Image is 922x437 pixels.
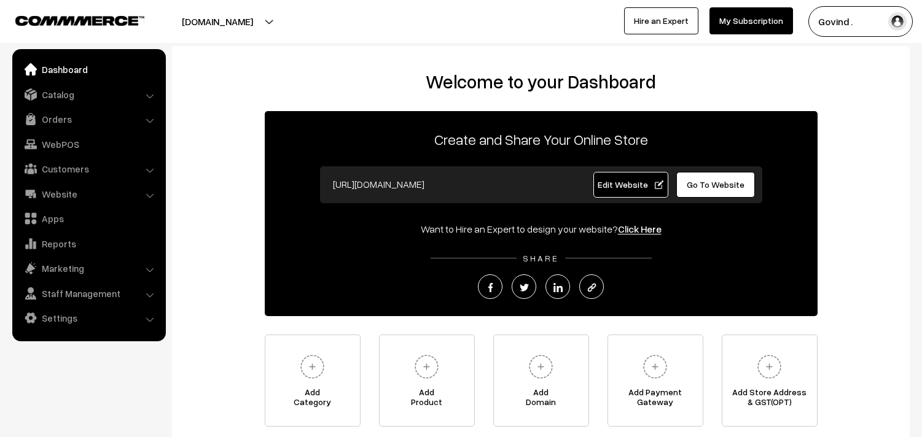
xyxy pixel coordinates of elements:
a: AddCategory [265,335,361,427]
button: Govind . [808,6,913,37]
a: Add PaymentGateway [608,335,703,427]
a: AddProduct [379,335,475,427]
img: plus.svg [410,350,443,384]
img: plus.svg [752,350,786,384]
a: WebPOS [15,133,162,155]
a: Settings [15,307,162,329]
span: Add Store Address & GST(OPT) [722,387,817,412]
span: Go To Website [687,179,744,190]
img: plus.svg [524,350,558,384]
div: Want to Hire an Expert to design your website? [265,222,818,236]
a: Customers [15,158,162,180]
a: Dashboard [15,58,162,80]
span: Add Category [265,387,360,412]
button: [DOMAIN_NAME] [139,6,296,37]
span: Add Product [380,387,474,412]
a: Orders [15,108,162,130]
a: Marketing [15,257,162,279]
img: plus.svg [638,350,672,384]
a: COMMMERCE [15,12,123,27]
span: SHARE [517,253,565,263]
p: Create and Share Your Online Store [265,128,818,150]
a: Apps [15,207,162,230]
a: Go To Website [676,172,756,198]
a: Edit Website [593,172,668,198]
a: My Subscription [709,7,793,34]
a: AddDomain [493,335,589,427]
img: COMMMERCE [15,16,144,25]
a: Click Here [618,223,662,235]
img: plus.svg [295,350,329,384]
span: Add Domain [494,387,588,412]
span: Edit Website [598,179,663,190]
a: Reports [15,233,162,255]
h2: Welcome to your Dashboard [184,71,897,93]
a: Website [15,183,162,205]
a: Catalog [15,83,162,106]
a: Staff Management [15,282,162,304]
a: Hire an Expert [624,7,698,34]
img: user [888,12,907,31]
a: Add Store Address& GST(OPT) [722,335,818,427]
span: Add Payment Gateway [608,387,703,412]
